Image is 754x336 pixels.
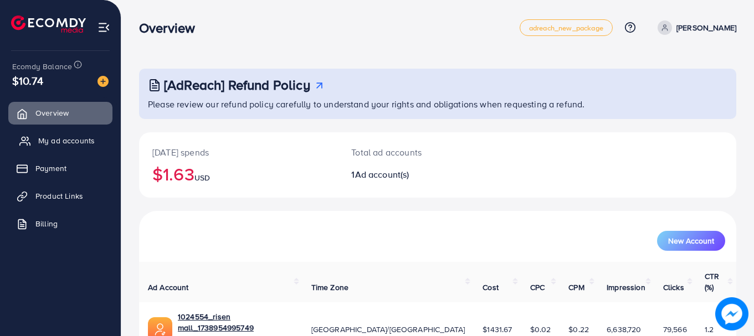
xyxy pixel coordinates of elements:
img: image [98,76,109,87]
span: 1.2 [705,324,714,335]
img: menu [98,21,110,34]
span: 6,638,720 [607,324,641,335]
span: 79,566 [663,324,687,335]
span: $10.74 [12,73,43,89]
a: [PERSON_NAME] [653,20,736,35]
span: $0.22 [568,324,589,335]
span: Ad Account [148,282,189,293]
button: New Account [657,231,725,251]
p: Please review our refund policy carefully to understand your rights and obligations when requesti... [148,97,730,111]
span: Billing [35,218,58,229]
h2: $1.63 [152,163,325,184]
a: 1024554_risen mall_1738954995749 [178,311,294,334]
span: Cost [483,282,499,293]
span: CPM [568,282,584,293]
a: Billing [8,213,112,235]
span: Payment [35,163,66,174]
span: $0.02 [530,324,551,335]
span: [GEOGRAPHIC_DATA]/[GEOGRAPHIC_DATA] [311,324,465,335]
span: Ad account(s) [355,168,409,180]
img: logo [11,15,86,33]
a: My ad accounts [8,130,112,152]
span: Overview [35,107,69,118]
span: Impression [607,282,645,293]
span: Clicks [663,282,684,293]
span: $1431.67 [483,324,512,335]
span: My ad accounts [38,135,95,146]
a: adreach_new_package [520,19,613,36]
h3: Overview [139,20,204,36]
span: Time Zone [311,282,348,293]
a: Payment [8,157,112,179]
span: Ecomdy Balance [12,61,72,72]
p: [DATE] spends [152,146,325,159]
img: image [715,297,748,330]
p: Total ad accounts [351,146,474,159]
span: CTR (%) [705,271,719,293]
span: CPC [530,282,545,293]
h3: [AdReach] Refund Policy [164,77,310,93]
a: Product Links [8,185,112,207]
span: Product Links [35,190,83,201]
span: USD [194,172,210,183]
h2: 1 [351,169,474,180]
a: Overview [8,102,112,124]
span: New Account [668,237,714,245]
p: [PERSON_NAME] [676,21,736,34]
span: adreach_new_package [529,24,603,32]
